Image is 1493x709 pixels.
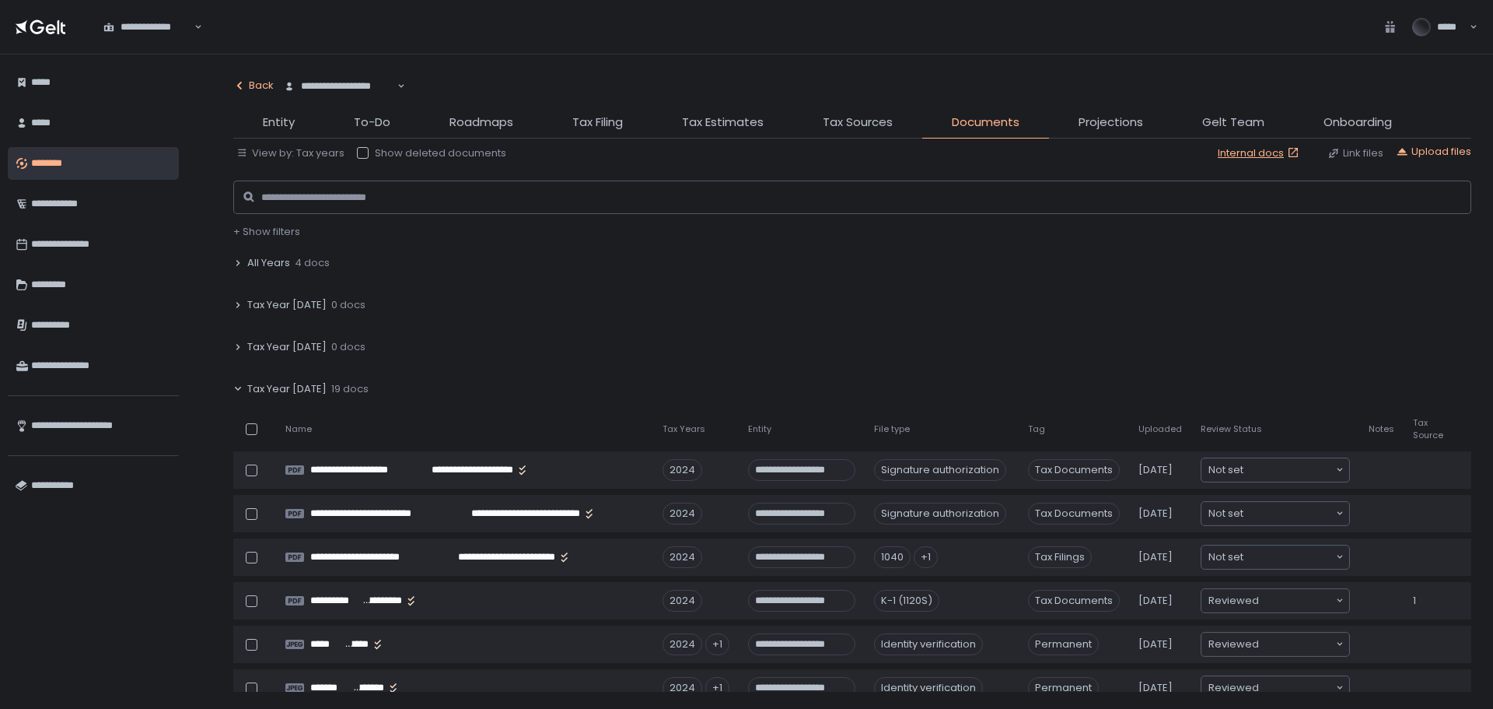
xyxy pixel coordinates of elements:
[1028,503,1120,525] span: Tax Documents
[1413,417,1443,440] span: Tax Source
[354,114,390,132] span: To-Do
[1259,593,1334,609] input: Search for option
[1208,593,1259,609] span: Reviewed
[663,459,702,481] div: 2024
[192,19,193,35] input: Search for option
[1243,549,1334,565] input: Search for option
[331,340,365,354] span: 0 docs
[331,382,369,396] span: 19 docs
[449,114,513,132] span: Roadmaps
[1028,634,1099,655] span: Permanent
[1138,423,1182,435] span: Uploaded
[395,79,396,94] input: Search for option
[247,340,327,354] span: Tax Year [DATE]
[663,590,702,612] div: 2024
[1201,502,1349,525] div: Search for option
[663,503,702,525] div: 2024
[233,224,300,239] span: + Show filters
[263,114,295,132] span: Entity
[233,79,274,93] div: Back
[1208,506,1243,521] span: Not set
[1079,114,1143,132] span: Projections
[1218,146,1302,160] a: Internal docs
[1138,637,1173,651] span: [DATE]
[1138,550,1173,564] span: [DATE]
[1369,423,1394,435] span: Notes
[1201,676,1349,700] div: Search for option
[1413,594,1416,608] span: 1
[1259,680,1334,696] input: Search for option
[331,298,365,312] span: 0 docs
[247,256,290,270] span: All Years
[1028,546,1092,568] span: Tax Filings
[247,382,327,396] span: Tax Year [DATE]
[663,423,705,435] span: Tax Years
[1138,681,1173,695] span: [DATE]
[1028,677,1099,699] span: Permanent
[1028,590,1120,612] span: Tax Documents
[1201,423,1262,435] span: Review Status
[874,459,1006,481] div: Signature authorization
[874,503,1006,525] div: Signature authorization
[285,423,312,435] span: Name
[663,677,702,699] div: 2024
[914,546,938,568] div: +1
[247,298,327,312] span: Tax Year [DATE]
[705,634,729,655] div: +1
[233,70,274,101] button: Back
[748,423,771,435] span: Entity
[1208,637,1259,652] span: Reviewed
[705,677,729,699] div: +1
[874,677,983,699] div: Identity verification
[874,546,911,568] div: 1040
[874,634,983,655] div: Identity verification
[823,114,893,132] span: Tax Sources
[572,114,623,132] span: Tax Filing
[93,11,202,44] div: Search for option
[874,590,939,612] div: K-1 (1120S)
[1201,546,1349,569] div: Search for option
[1028,423,1045,435] span: Tag
[874,423,910,435] span: File type
[1208,549,1243,565] span: Not set
[1323,114,1392,132] span: Onboarding
[1201,458,1349,482] div: Search for option
[1201,633,1349,656] div: Search for option
[682,114,764,132] span: Tax Estimates
[663,634,702,655] div: 2024
[274,70,405,103] div: Search for option
[233,225,300,239] button: + Show filters
[1327,146,1383,160] button: Link files
[1202,114,1264,132] span: Gelt Team
[1396,145,1471,159] button: Upload files
[663,546,702,568] div: 2024
[1259,637,1334,652] input: Search for option
[236,146,344,160] button: View by: Tax years
[1208,462,1243,478] span: Not set
[1201,589,1349,612] div: Search for option
[1138,594,1173,608] span: [DATE]
[952,114,1019,132] span: Documents
[1138,463,1173,477] span: [DATE]
[295,256,330,270] span: 4 docs
[1138,507,1173,521] span: [DATE]
[1028,459,1120,481] span: Tax Documents
[1243,506,1334,521] input: Search for option
[1243,462,1334,478] input: Search for option
[1208,680,1259,696] span: Reviewed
